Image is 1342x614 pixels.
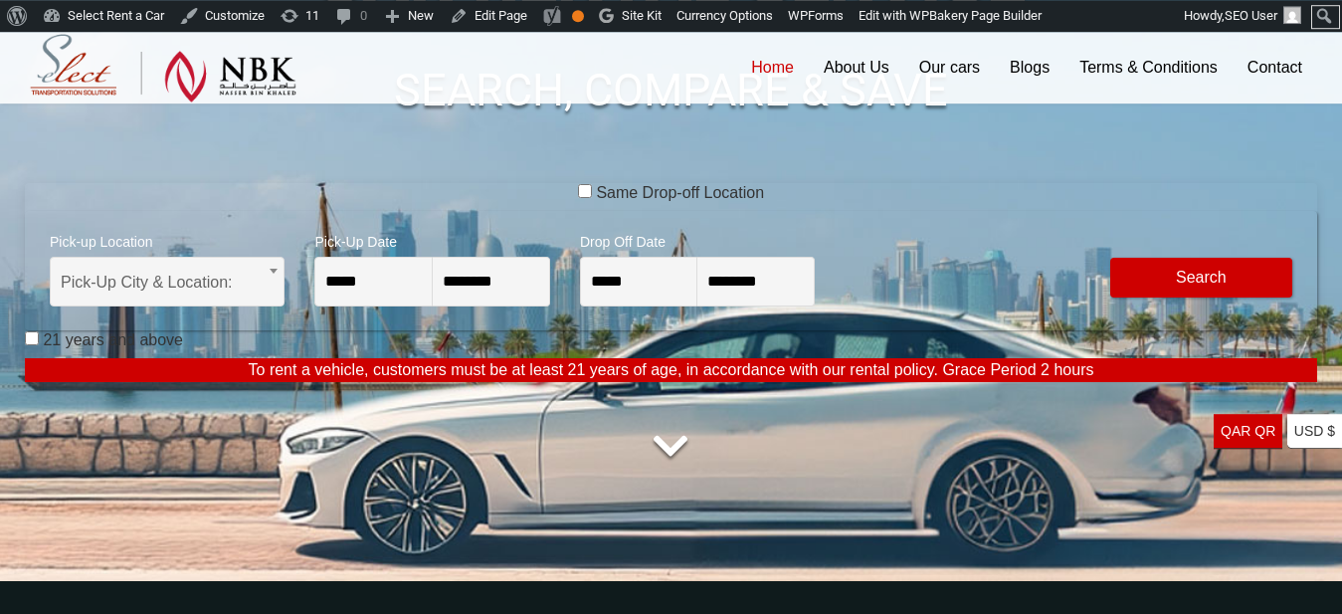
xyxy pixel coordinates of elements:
span: Pick-up Location [50,221,285,257]
span: Pick-Up Date [314,221,549,257]
a: About Us [809,32,904,103]
a: Home [736,32,809,103]
a: Terms & Conditions [1064,32,1233,103]
a: Contact [1233,32,1317,103]
a: Blogs [995,32,1064,103]
a: QAR QR [1214,414,1282,449]
button: Modify Search [1110,258,1292,298]
div: OK [572,10,584,22]
span: Drop Off Date [580,221,815,257]
span: SEO User [1225,8,1277,23]
h1: SEARCH, COMPARE & SAVE [25,68,1317,113]
span: Pick-Up City & Location: [50,257,285,307]
a: Our cars [904,32,995,103]
label: Same Drop-off Location [596,183,764,203]
label: 21 years and above [43,330,183,350]
span: Site Kit [622,8,662,23]
img: Select Rent a Car [30,34,296,102]
p: To rent a vehicle, customers must be at least 21 years of age, in accordance with our rental poli... [25,358,1317,382]
a: USD $ [1287,414,1342,449]
span: Pick-Up City & Location: [61,258,274,307]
